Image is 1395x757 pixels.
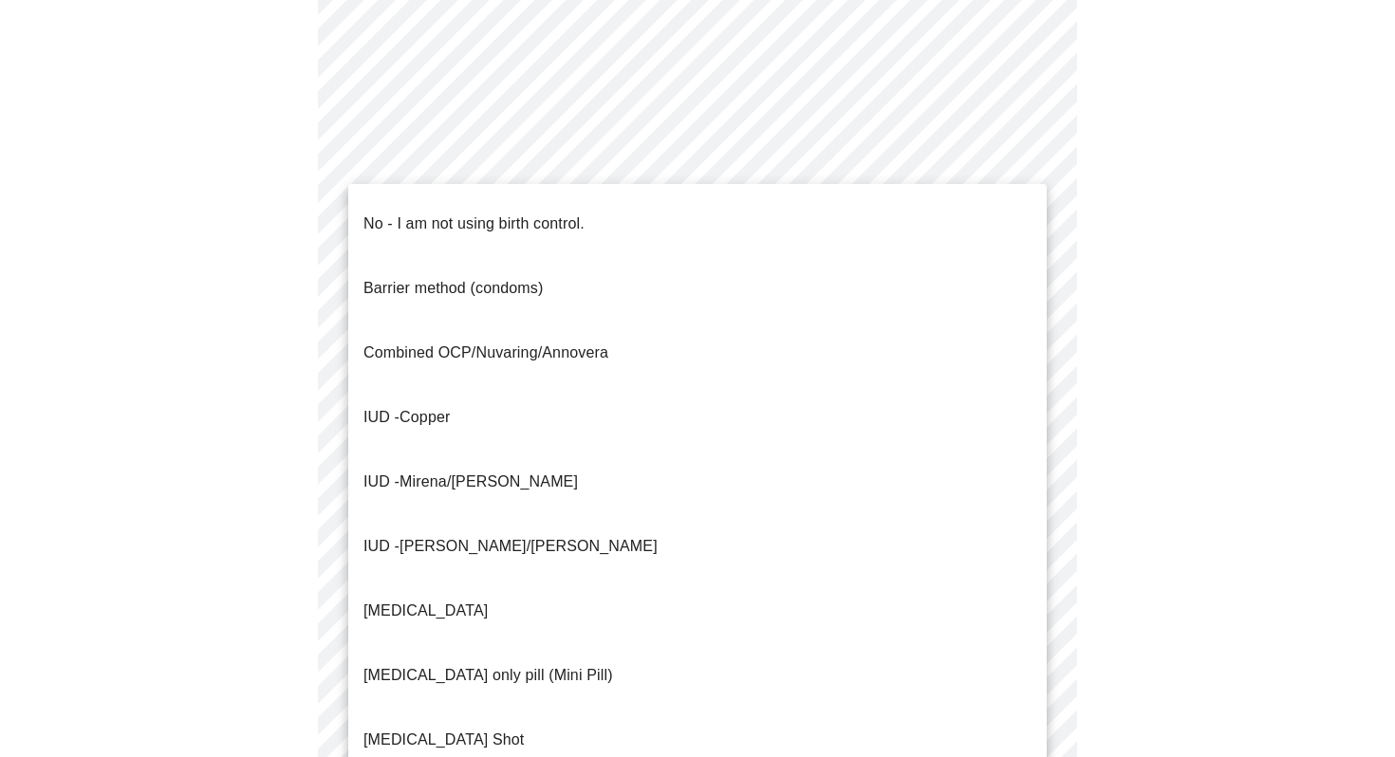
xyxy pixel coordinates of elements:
[363,600,488,622] p: [MEDICAL_DATA]
[363,664,613,687] p: [MEDICAL_DATA] only pill (Mini Pill)
[363,409,400,425] span: IUD -
[363,342,608,364] p: Combined OCP/Nuvaring/Annovera
[363,538,400,554] span: IUD -
[363,471,578,493] p: IUD -
[363,212,585,235] p: No - I am not using birth control.
[400,473,578,489] span: Mirena/[PERSON_NAME]
[363,729,524,751] p: [MEDICAL_DATA] Shot
[363,406,450,429] p: Copper
[363,277,543,300] p: Barrier method (condoms)
[363,535,658,558] p: [PERSON_NAME]/[PERSON_NAME]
